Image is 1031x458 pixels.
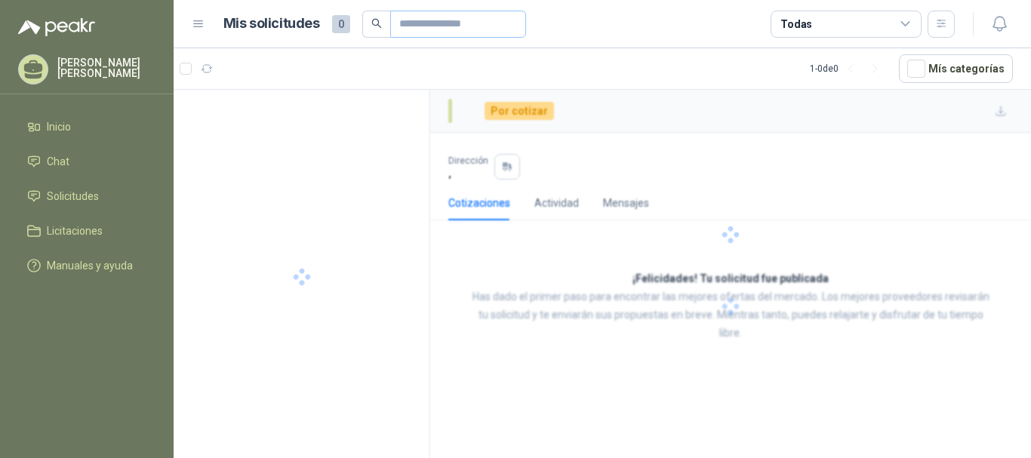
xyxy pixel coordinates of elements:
[18,147,155,176] a: Chat
[899,54,1013,83] button: Mís categorías
[47,223,103,239] span: Licitaciones
[18,112,155,141] a: Inicio
[810,57,887,81] div: 1 - 0 de 0
[47,118,71,135] span: Inicio
[18,217,155,245] a: Licitaciones
[18,182,155,211] a: Solicitudes
[18,251,155,280] a: Manuales y ayuda
[371,18,382,29] span: search
[47,257,133,274] span: Manuales y ayuda
[47,188,99,204] span: Solicitudes
[47,153,69,170] span: Chat
[18,18,95,36] img: Logo peakr
[57,57,155,78] p: [PERSON_NAME] [PERSON_NAME]
[780,16,812,32] div: Todas
[223,13,320,35] h1: Mis solicitudes
[332,15,350,33] span: 0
